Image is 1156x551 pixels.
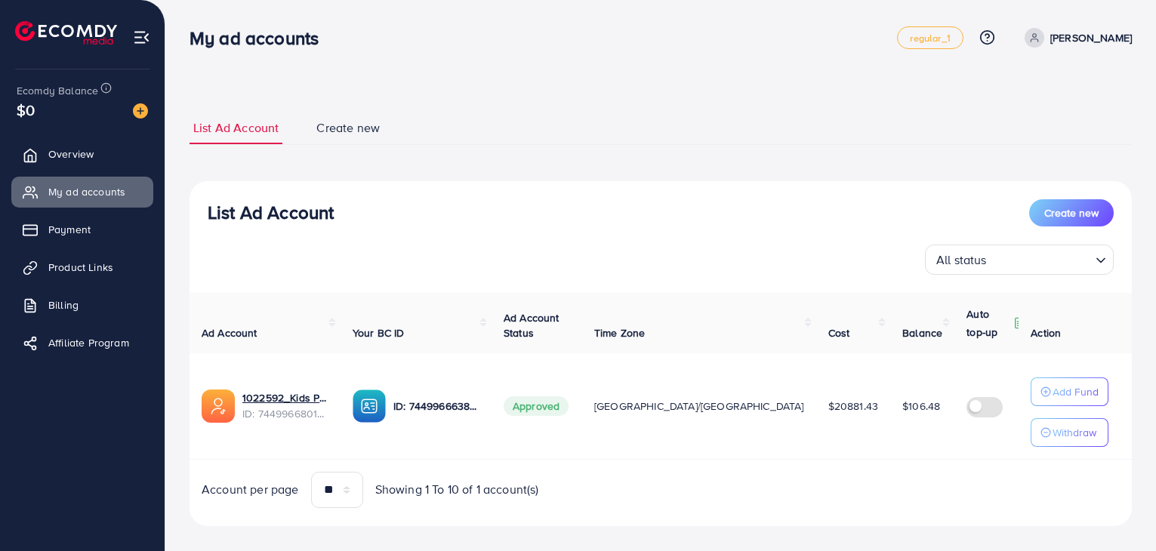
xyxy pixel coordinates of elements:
[925,245,1114,275] div: Search for option
[193,119,279,137] span: List Ad Account
[242,406,328,421] span: ID: 7449966801595088913
[1031,325,1061,340] span: Action
[902,325,942,340] span: Balance
[828,325,850,340] span: Cost
[190,27,331,49] h3: My ad accounts
[1053,423,1096,442] p: Withdraw
[11,139,153,169] a: Overview
[933,249,990,271] span: All status
[316,119,380,137] span: Create new
[11,252,153,282] a: Product Links
[966,305,1010,341] p: Auto top-up
[17,83,98,98] span: Ecomdy Balance
[1053,383,1099,401] p: Add Fund
[48,297,79,312] span: Billing
[353,325,405,340] span: Your BC ID
[393,397,479,415] p: ID: 7449966638168178689
[48,146,94,162] span: Overview
[202,481,299,498] span: Account per page
[594,399,804,414] span: [GEOGRAPHIC_DATA]/[GEOGRAPHIC_DATA]
[902,399,940,414] span: $106.48
[48,222,91,237] span: Payment
[48,184,125,199] span: My ad accounts
[202,325,257,340] span: Ad Account
[910,33,950,43] span: regular_1
[11,290,153,320] a: Billing
[991,246,1090,271] input: Search for option
[11,214,153,245] a: Payment
[1029,199,1114,226] button: Create new
[11,177,153,207] a: My ad accounts
[15,21,117,45] img: logo
[17,99,35,121] span: $0
[1044,205,1099,220] span: Create new
[1050,29,1132,47] p: [PERSON_NAME]
[1031,418,1108,447] button: Withdraw
[242,390,328,421] div: <span class='underline'>1022592_Kids Plaza_1734580571647</span></br>7449966801595088913
[1031,377,1108,406] button: Add Fund
[133,103,148,119] img: image
[242,390,328,405] a: 1022592_Kids Plaza_1734580571647
[11,328,153,358] a: Affiliate Program
[897,26,963,49] a: regular_1
[375,481,539,498] span: Showing 1 To 10 of 1 account(s)
[48,260,113,275] span: Product Links
[828,399,878,414] span: $20881.43
[48,335,129,350] span: Affiliate Program
[594,325,645,340] span: Time Zone
[353,389,386,423] img: ic-ba-acc.ded83a64.svg
[202,389,235,423] img: ic-ads-acc.e4c84228.svg
[1019,28,1132,48] a: [PERSON_NAME]
[208,202,334,223] h3: List Ad Account
[504,310,560,340] span: Ad Account Status
[133,29,150,46] img: menu
[504,396,569,416] span: Approved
